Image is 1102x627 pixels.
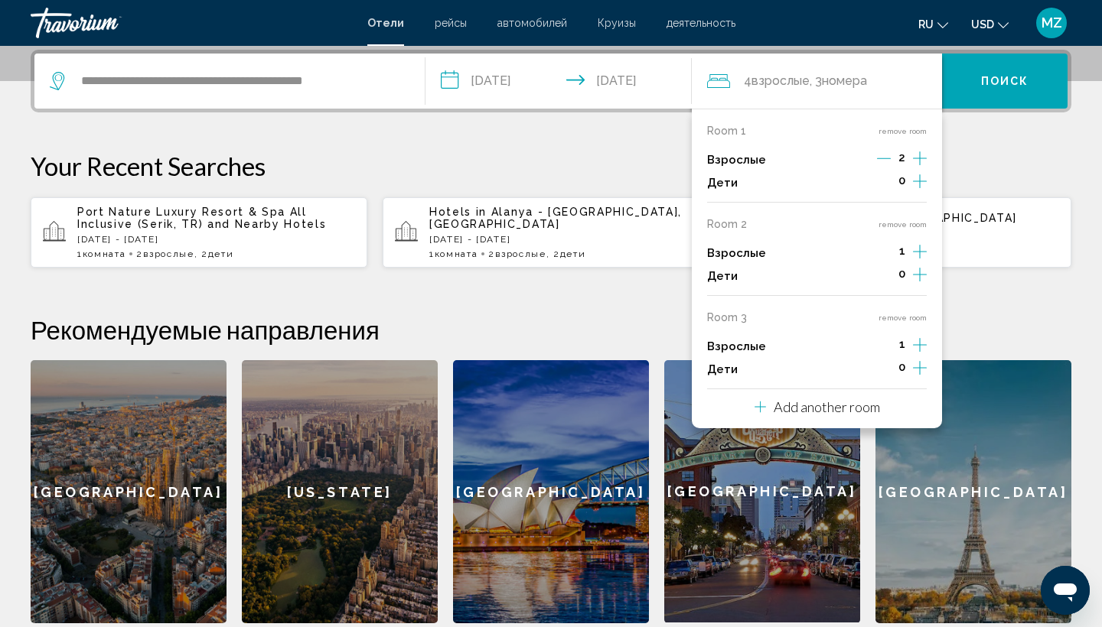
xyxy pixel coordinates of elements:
a: [GEOGRAPHIC_DATA] [664,360,860,623]
p: Взрослые [707,247,766,260]
span: 4 [744,70,810,92]
button: Increment adults [913,335,927,358]
button: Increment children [913,171,927,194]
a: деятельность [667,17,735,29]
span: and Nearby Hotels [207,218,327,230]
span: номера [822,73,867,88]
p: Your Recent Searches [31,151,1071,181]
span: 1 [899,338,905,350]
span: 2 [898,151,905,164]
button: Decrement children [877,360,891,378]
span: , 3 [810,70,867,92]
p: Дети [707,270,738,283]
span: MZ [1042,15,1062,31]
button: Increment adults [913,242,927,265]
button: Hotels in Alanya - [GEOGRAPHIC_DATA], [GEOGRAPHIC_DATA][DATE] - [DATE]1Комната2Взрослые, 2Дети [383,197,719,268]
div: Search widget [34,54,1068,109]
a: автомобилей [497,17,567,29]
button: Port Nature Luxury Resort & Spa All Inclusive (Serik, TR) and Nearby Hotels[DATE] - [DATE]1Комнат... [31,197,367,268]
span: 1 [429,249,478,259]
span: 0 [898,268,905,280]
span: Взрослые [752,73,810,88]
button: Decrement children [877,267,891,285]
span: 1 [77,249,126,259]
span: , 2 [546,249,586,259]
a: рейсы [435,17,467,29]
a: Отели [367,17,404,29]
span: USD [971,18,994,31]
button: Increment adults [913,148,927,171]
button: Add another room [755,389,880,421]
span: Alanya - [GEOGRAPHIC_DATA], [GEOGRAPHIC_DATA] [429,206,682,230]
iframe: Кнопка запуска окна обмена сообщениями [1041,566,1090,615]
a: [GEOGRAPHIC_DATA] [875,360,1071,623]
button: Decrement children [877,174,891,192]
span: 2 [488,249,546,259]
p: Room 3 [707,311,747,323]
h2: Рекомендуемые направления [31,314,1071,345]
p: Дети [707,363,738,376]
span: Взрослые [143,249,194,259]
a: [US_STATE] [242,360,438,623]
p: Дети [707,177,738,190]
button: Change language [918,13,948,35]
button: Increment children [913,265,927,288]
p: [DATE] - [DATE] [429,234,707,245]
span: , 2 [194,249,234,259]
a: Круизы [598,17,636,29]
button: remove room [879,126,927,136]
span: Port Nature Luxury Resort & Spa All Inclusive (Serik, TR) [77,206,307,230]
span: 1 [899,245,905,257]
span: Дети [208,249,234,259]
span: 0 [898,174,905,187]
span: Комната [83,249,126,259]
span: ru [918,18,934,31]
button: User Menu [1032,7,1071,39]
button: remove room [879,313,927,323]
p: Add another room [774,398,880,415]
p: Взрослые [707,154,766,167]
span: Дети [560,249,586,259]
p: Room 2 [707,218,747,230]
button: Travelers: 4 adults, 0 children [692,54,943,109]
button: Check-in date: Aug 24, 2025 Check-out date: Aug 30, 2025 [425,54,692,109]
button: Change currency [971,13,1009,35]
a: [GEOGRAPHIC_DATA] [453,360,649,623]
button: Decrement adults [878,337,892,356]
button: Decrement adults [877,151,891,169]
span: Поиск [981,76,1029,88]
button: remove room [879,219,927,229]
p: Взрослые [707,340,766,353]
span: Взрослые [495,249,546,259]
a: Travorium [31,8,352,38]
p: [DATE] - [DATE] [77,234,355,245]
span: 0 [898,361,905,373]
button: Decrement adults [878,244,892,262]
span: Hotels in [429,206,487,218]
button: Increment children [913,358,927,381]
div: [GEOGRAPHIC_DATA] [664,360,860,622]
p: Room 1 [707,125,746,137]
span: 2 [136,249,194,259]
a: [GEOGRAPHIC_DATA] [31,360,227,623]
span: Комната [435,249,478,259]
button: Поиск [942,54,1068,109]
